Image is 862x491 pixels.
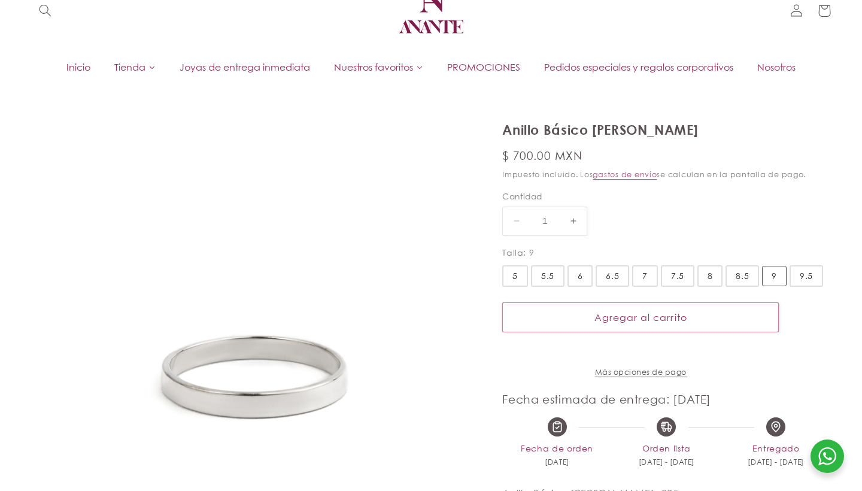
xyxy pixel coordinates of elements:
a: Nuestros favoritos [322,58,435,76]
h1: Anillo Básico [PERSON_NAME] [502,122,830,139]
div: 5.5 [541,269,554,283]
a: Nosotros [745,58,808,76]
span: $ 700.00 MXN [502,148,582,165]
a: PROMOCIONES [435,58,532,76]
span: Tienda [114,60,145,74]
h3: Fecha estimada de entrega: [DATE] [502,393,830,408]
div: 6.5 [606,269,619,283]
a: Pedidos especiales y regalos corporativos [532,58,745,76]
a: Tienda [102,58,168,76]
div: 9 [772,269,777,283]
div: 8.5 [736,269,749,283]
span: Joyas de entrega inmediata [180,60,310,74]
span: Entregado [721,441,831,456]
span: Fecha de orden [502,441,612,456]
a: Más opciones de pago [502,366,779,378]
div: 9.5 [800,269,813,283]
a: gastos de envío [593,169,657,179]
span: Orden lista [612,441,721,456]
span: PROMOCIONES [447,60,520,74]
span: Inicio [66,60,90,74]
div: : 9 [523,245,534,260]
div: 6 [578,269,583,283]
div: 8 [708,269,713,283]
span: Nuestros favoritos [334,60,413,74]
span: Nosotros [757,60,796,74]
span: [DATE] - [DATE] [748,456,803,469]
div: 5 [512,269,518,283]
a: Inicio [54,58,102,76]
span: [DATE] - [DATE] [639,456,694,469]
button: Agregar al carrito [502,302,779,332]
div: 7 [642,269,648,283]
a: Joyas de entrega inmediata [168,58,322,76]
div: 7.5 [671,269,684,283]
div: Talla [502,245,523,260]
span: [DATE] [545,456,569,469]
span: Pedidos especiales y regalos corporativos [544,60,733,74]
label: Cantidad [502,190,779,202]
div: Impuesto incluido. Los se calculan en la pantalla de pago. [502,168,830,181]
